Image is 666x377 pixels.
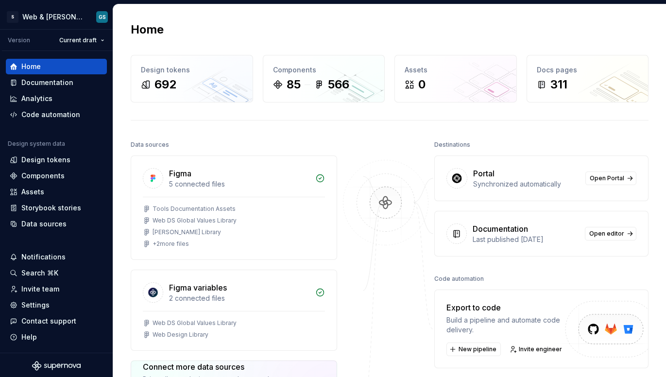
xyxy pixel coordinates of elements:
div: Figma variables [169,282,227,293]
div: Portal [473,168,495,179]
div: Contact support [21,316,76,326]
div: 566 [328,77,349,92]
div: Connect more data sources [143,361,279,373]
div: Assets [21,187,44,197]
div: Web DS Global Values Library [153,217,237,224]
div: Web DS Global Values Library [153,319,237,327]
div: Storybook stories [21,203,81,213]
div: Components [21,171,65,181]
a: Assets0 [394,55,517,103]
div: 2 connected files [169,293,309,303]
button: Help [6,329,107,345]
a: Invite engineer [507,343,566,356]
div: Home [21,62,41,71]
div: Help [21,332,37,342]
div: Code automation [434,272,484,286]
a: Documentation [6,75,107,90]
div: Web & [PERSON_NAME] Systems [22,12,85,22]
div: Notifications [21,252,66,262]
div: Build a pipeline and automate code delivery. [446,315,566,335]
h2: Home [131,22,164,37]
a: Figma5 connected filesTools Documentation AssetsWeb DS Global Values Library[PERSON_NAME] Library... [131,155,337,260]
div: Version [8,36,30,44]
span: Invite engineer [519,345,562,353]
div: Documentation [473,223,528,235]
button: SWeb & [PERSON_NAME] SystemsGS [2,6,111,27]
a: Design tokens [6,152,107,168]
div: Destinations [434,138,470,152]
span: New pipeline [459,345,496,353]
div: Export to code [446,302,566,313]
div: + 2 more files [153,240,189,248]
div: Settings [21,300,50,310]
div: Data sources [21,219,67,229]
div: Design tokens [141,65,243,75]
div: GS [99,13,106,21]
a: Settings [6,297,107,313]
div: Data sources [131,138,169,152]
div: S [7,11,18,23]
div: Components [273,65,375,75]
a: Components85566 [263,55,385,103]
div: Invite team [21,284,59,294]
div: Design system data [8,140,65,148]
a: Code automation [6,107,107,122]
div: Design tokens [21,155,70,165]
span: Open Portal [590,174,624,182]
a: Docs pages311 [527,55,649,103]
button: Search ⌘K [6,265,107,281]
a: Storybook stories [6,200,107,216]
div: Code automation [21,110,80,120]
span: Open editor [589,230,624,238]
div: [PERSON_NAME] Library [153,228,221,236]
div: Figma [169,168,191,179]
a: Open Portal [585,171,636,185]
div: 311 [550,77,567,92]
div: 0 [418,77,426,92]
a: Invite team [6,281,107,297]
div: Docs pages [537,65,639,75]
div: Last published [DATE] [473,235,579,244]
a: Assets [6,184,107,200]
svg: Supernova Logo [32,361,81,371]
div: Documentation [21,78,73,87]
div: Tools Documentation Assets [153,205,236,213]
button: Contact support [6,313,107,329]
div: Assets [405,65,507,75]
span: Current draft [59,36,97,44]
button: New pipeline [446,343,501,356]
button: Notifications [6,249,107,265]
a: Home [6,59,107,74]
div: Synchronized automatically [473,179,580,189]
a: Analytics [6,91,107,106]
div: Web Design Library [153,331,208,339]
div: 85 [287,77,301,92]
a: Design tokens692 [131,55,253,103]
a: Components [6,168,107,184]
div: Search ⌘K [21,268,58,278]
div: Analytics [21,94,52,103]
div: 5 connected files [169,179,309,189]
a: Open editor [585,227,636,240]
div: 692 [154,77,176,92]
a: Figma variables2 connected filesWeb DS Global Values LibraryWeb Design Library [131,270,337,351]
a: Data sources [6,216,107,232]
button: Current draft [55,34,109,47]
